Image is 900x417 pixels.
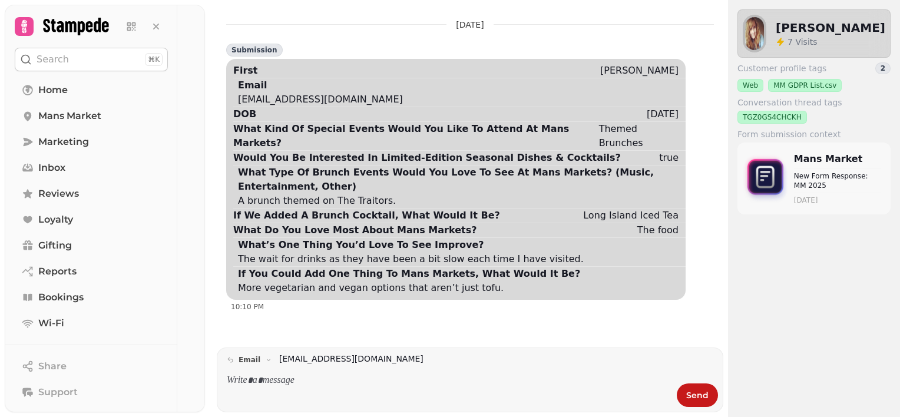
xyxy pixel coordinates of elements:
[233,122,594,150] div: What Kind Of Special Events Would You Like To Attend At Mans Markets?
[15,78,168,102] a: Home
[38,385,78,399] span: Support
[238,92,403,107] div: [EMAIL_ADDRESS][DOMAIN_NAME]
[238,238,484,252] div: What’s One Thing You’d Love To See Improve?
[599,122,679,150] div: Themed Brunches
[794,171,881,190] p: New Form Response: MM 2025
[15,156,168,180] a: Inbox
[233,223,477,237] div: What Do You Love Most About Mans Markets?
[737,128,891,140] label: Form submission context
[15,208,168,231] a: Loyalty
[743,15,766,52] img: aHR0cHM6Ly93d3cuZ3JhdmF0YXIuY29tL2F2YXRhci9iZTkzZDBiYzZlZjI5YWViNDhiNGYzY2U0ZDIwMGY3Nj9zPTE1MCZkP...
[15,355,168,378] button: Share
[768,79,842,92] div: MM GDPR List.csv
[226,44,283,57] div: Submission
[38,359,67,373] span: Share
[233,151,621,165] div: Would You Be Interested In Limited-Edition Seasonal Dishes & Cocktails?
[686,391,709,399] span: Send
[238,252,584,266] div: The wait for drinks as they have been a bit slow each time I have visited.
[456,19,484,31] p: [DATE]
[233,107,256,121] div: DOB
[38,213,73,227] span: Loyalty
[15,312,168,335] a: Wi-Fi
[659,151,679,165] div: true
[231,302,686,312] div: 10:10 PM
[15,380,168,404] button: Support
[38,187,79,201] span: Reviews
[15,48,168,71] button: Search⌘K
[787,37,795,47] span: 7
[583,208,679,223] div: Long Island Iced Tea
[875,62,891,74] div: 2
[15,104,168,128] a: Mans Market
[238,194,396,208] div: A brunch themed on The Traitors.
[238,267,580,281] div: If You Could Add One Thing To Mans Markets, What Would It Be?
[38,316,64,330] span: Wi-Fi
[238,281,504,295] div: More vegetarian and vegan options that aren’t just tofu.
[38,239,72,253] span: Gifting
[38,109,101,123] span: Mans Market
[38,290,84,305] span: Bookings
[794,196,881,205] time: [DATE]
[238,78,267,92] div: Email
[794,152,881,166] p: Mans Market
[38,135,89,149] span: Marketing
[145,53,163,66] div: ⌘K
[737,111,807,124] div: TGZ0GS4CHCKH
[600,64,679,78] div: [PERSON_NAME]
[742,154,789,203] img: form-icon
[233,64,257,78] div: First
[233,208,500,223] div: If We Added A Brunch Cocktail, What Would It Be?
[637,223,679,237] div: The food
[737,79,763,92] div: Web
[15,182,168,206] a: Reviews
[15,260,168,283] a: Reports
[787,36,818,48] p: Visits
[737,62,826,74] span: Customer profile tags
[776,19,885,36] h2: [PERSON_NAME]
[15,130,168,154] a: Marketing
[38,161,65,175] span: Inbox
[38,264,77,279] span: Reports
[15,286,168,309] a: Bookings
[677,383,718,407] button: Send
[222,353,277,367] button: email
[279,353,423,365] a: [EMAIL_ADDRESS][DOMAIN_NAME]
[38,83,68,97] span: Home
[647,107,679,121] div: [DATE]
[238,166,683,194] div: What Type Of Brunch Events Would You Love To See At Mans Markets? (Music, Entertainment, Other)
[37,52,69,67] p: Search
[737,97,891,108] label: Conversation thread tags
[15,234,168,257] a: Gifting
